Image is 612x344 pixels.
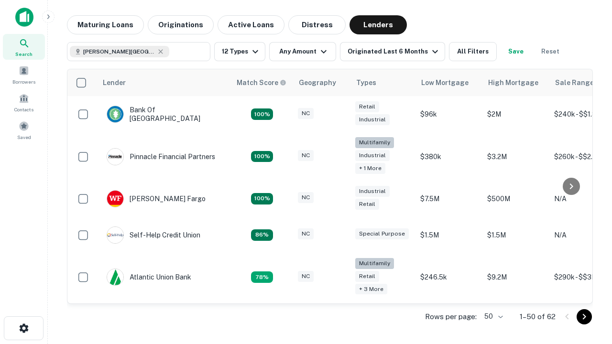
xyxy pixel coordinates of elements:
[251,229,273,241] div: Matching Properties: 11, hasApolloMatch: undefined
[107,190,206,207] div: [PERSON_NAME] Fargo
[269,42,336,61] button: Any Amount
[107,269,191,286] div: Atlantic Union Bank
[298,271,314,282] div: NC
[340,42,445,61] button: Originated Last 6 Months
[83,47,155,56] span: [PERSON_NAME][GEOGRAPHIC_DATA], [GEOGRAPHIC_DATA]
[3,117,45,143] a: Saved
[355,258,394,269] div: Multifamily
[231,69,293,96] th: Capitalize uses an advanced AI algorithm to match your search with the best lender. The match sco...
[355,150,390,161] div: Industrial
[3,34,45,60] a: Search
[564,237,612,283] iframe: Chat Widget
[148,15,214,34] button: Originations
[481,310,504,323] div: 50
[415,96,482,132] td: $96k
[482,217,549,253] td: $1.5M
[415,69,482,96] th: Low Mortgage
[214,42,265,61] button: 12 Types
[97,69,231,96] th: Lender
[355,114,390,125] div: Industrial
[482,96,549,132] td: $2M
[415,132,482,181] td: $380k
[355,284,387,295] div: + 3 more
[355,228,409,239] div: Special Purpose
[298,192,314,203] div: NC
[17,133,31,141] span: Saved
[14,106,33,113] span: Contacts
[15,8,33,27] img: capitalize-icon.png
[103,77,126,88] div: Lender
[3,62,45,87] a: Borrowers
[107,227,123,243] img: picture
[350,15,407,34] button: Lenders
[415,253,482,301] td: $246.5k
[355,271,379,282] div: Retail
[107,191,123,207] img: picture
[298,150,314,161] div: NC
[482,181,549,217] td: $500M
[488,77,538,88] div: High Mortgage
[293,69,350,96] th: Geography
[355,199,379,210] div: Retail
[348,46,441,57] div: Originated Last 6 Months
[425,311,477,322] p: Rows per page:
[482,132,549,181] td: $3.2M
[251,271,273,283] div: Matching Properties: 10, hasApolloMatch: undefined
[12,78,35,86] span: Borrowers
[482,253,549,301] td: $9.2M
[355,101,379,112] div: Retail
[218,15,284,34] button: Active Loans
[356,77,376,88] div: Types
[501,42,531,61] button: Save your search to get updates of matches that match your search criteria.
[251,151,273,162] div: Matching Properties: 23, hasApolloMatch: undefined
[107,106,221,123] div: Bank Of [GEOGRAPHIC_DATA]
[415,217,482,253] td: $1.5M
[15,50,33,58] span: Search
[298,108,314,119] div: NC
[298,228,314,239] div: NC
[421,77,469,88] div: Low Mortgage
[107,149,123,165] img: picture
[355,137,394,148] div: Multifamily
[555,77,594,88] div: Sale Range
[288,15,346,34] button: Distress
[355,163,385,174] div: + 1 more
[415,181,482,217] td: $7.5M
[107,226,200,244] div: Self-help Credit Union
[520,311,556,322] p: 1–50 of 62
[237,77,284,88] h6: Match Score
[355,186,390,197] div: Industrial
[107,269,123,285] img: picture
[449,42,497,61] button: All Filters
[577,309,592,324] button: Go to next page
[482,69,549,96] th: High Mortgage
[251,193,273,204] div: Matching Properties: 14, hasApolloMatch: undefined
[299,77,336,88] div: Geography
[535,42,566,61] button: Reset
[107,106,123,122] img: picture
[251,108,273,120] div: Matching Properties: 14, hasApolloMatch: undefined
[67,15,144,34] button: Maturing Loans
[237,77,286,88] div: Capitalize uses an advanced AI algorithm to match your search with the best lender. The match sco...
[350,69,415,96] th: Types
[107,148,215,165] div: Pinnacle Financial Partners
[3,89,45,115] a: Contacts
